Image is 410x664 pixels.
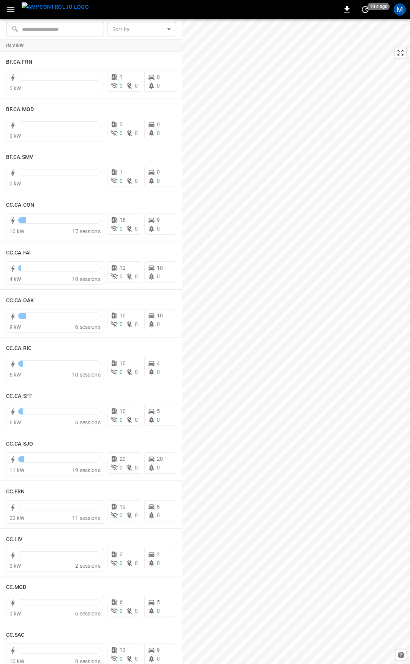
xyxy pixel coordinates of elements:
[157,647,160,653] span: 9
[157,512,160,518] span: 0
[182,19,410,664] canvas: Map
[75,563,101,569] span: 2 sessions
[6,583,27,592] h6: CC.MOD
[9,372,21,378] span: 6 kW
[120,512,123,518] span: 0
[9,181,21,187] span: 0 kW
[157,360,160,366] span: 4
[157,130,160,136] span: 0
[367,3,390,10] span: 10 s ago
[120,504,126,510] span: 12
[120,647,126,653] span: 13
[6,297,34,305] h6: CC.CA.OAK
[120,551,123,557] span: 2
[6,105,34,114] h6: BF.CA.MOD
[120,74,123,80] span: 1
[6,631,25,639] h6: CC.SAC
[157,408,160,414] span: 5
[157,560,160,566] span: 0
[359,3,371,16] button: set refresh interval
[157,465,160,471] span: 0
[135,560,138,566] span: 0
[135,226,138,232] span: 0
[120,321,123,327] span: 0
[120,273,123,279] span: 0
[9,276,21,282] span: 4 kW
[6,488,25,496] h6: CC.FRN
[72,515,101,521] span: 11 sessions
[9,515,24,521] span: 22 kW
[135,417,138,423] span: 0
[120,599,123,605] span: 6
[6,43,24,48] strong: In View
[22,2,89,12] img: ampcontrol.io logo
[120,130,123,136] span: 0
[157,312,163,319] span: 10
[120,226,123,232] span: 0
[120,417,123,423] span: 0
[72,372,101,378] span: 10 sessions
[75,419,101,425] span: 6 sessions
[394,3,406,16] div: profile-icon
[9,611,21,617] span: 0 kW
[9,228,24,234] span: 10 kW
[6,392,32,400] h6: CC.CA.SFF
[120,465,123,471] span: 0
[9,563,21,569] span: 0 kW
[157,656,160,662] span: 0
[6,58,32,66] h6: BF.CA.FRN
[157,74,160,80] span: 0
[120,312,126,319] span: 10
[157,217,160,223] span: 9
[6,153,33,162] h6: BF.CA.SMV
[135,512,138,518] span: 0
[120,456,126,462] span: 20
[135,83,138,89] span: 0
[135,369,138,375] span: 0
[120,83,123,89] span: 0
[157,321,160,327] span: 0
[72,228,101,234] span: 17 sessions
[75,611,101,617] span: 6 sessions
[6,344,32,353] h6: CC.CA.RIC
[157,83,160,89] span: 0
[157,273,160,279] span: 0
[120,169,123,175] span: 1
[157,456,163,462] span: 20
[9,85,21,91] span: 0 kW
[9,467,24,473] span: 11 kW
[135,465,138,471] span: 0
[120,608,123,614] span: 0
[157,226,160,232] span: 0
[157,169,160,175] span: 0
[157,178,160,184] span: 0
[135,321,138,327] span: 0
[157,608,160,614] span: 0
[120,121,123,127] span: 2
[120,369,123,375] span: 0
[9,133,21,139] span: 0 kW
[120,560,123,566] span: 0
[120,217,126,223] span: 18
[75,324,101,330] span: 6 sessions
[135,130,138,136] span: 0
[6,201,34,209] h6: CC.CA.CON
[120,656,123,662] span: 0
[6,440,33,448] h6: CC.CA.SJO
[9,419,21,425] span: 6 kW
[157,417,160,423] span: 0
[135,608,138,614] span: 0
[157,121,160,127] span: 0
[9,324,21,330] span: 9 kW
[157,599,160,605] span: 5
[135,178,138,184] span: 0
[157,504,160,510] span: 8
[120,360,126,366] span: 10
[135,273,138,279] span: 0
[72,467,101,473] span: 19 sessions
[120,408,126,414] span: 10
[72,276,101,282] span: 10 sessions
[6,249,31,257] h6: CC.CA.FAI
[120,178,123,184] span: 0
[135,656,138,662] span: 0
